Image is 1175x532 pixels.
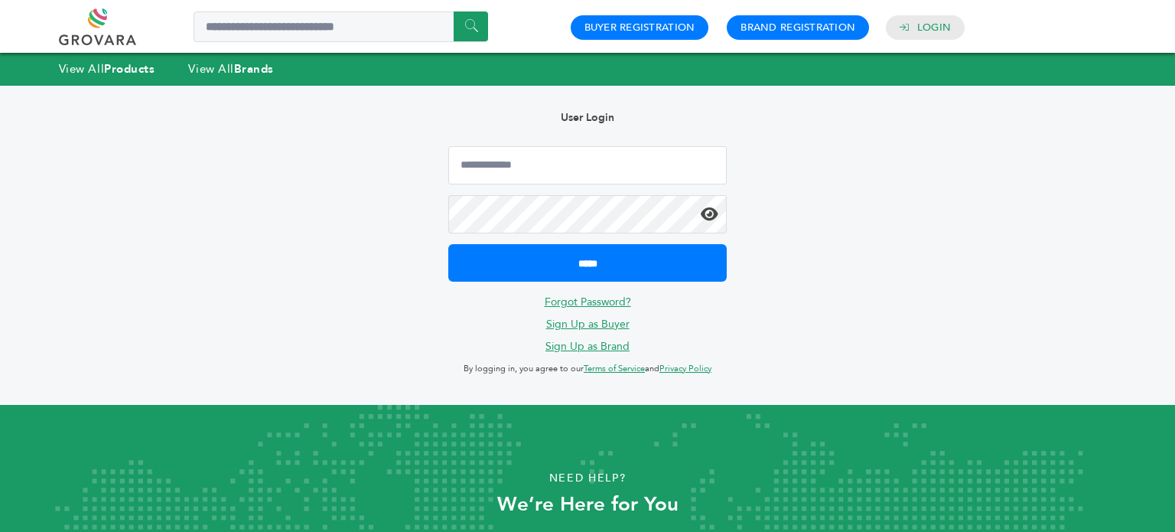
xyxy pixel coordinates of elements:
input: Search a product or brand... [194,11,488,42]
a: Sign Up as Buyer [546,317,630,331]
b: User Login [561,110,614,125]
a: Login [917,21,951,34]
strong: Brands [234,61,274,77]
a: Terms of Service [584,363,645,374]
a: Buyer Registration [584,21,695,34]
a: Brand Registration [740,21,855,34]
p: Need Help? [59,467,1116,490]
strong: We’re Here for You [497,491,679,518]
strong: Products [104,61,155,77]
a: Forgot Password? [545,295,631,309]
a: Privacy Policy [659,363,711,374]
a: View AllBrands [188,61,274,77]
a: Sign Up as Brand [545,339,630,354]
a: View AllProducts [59,61,155,77]
input: Password [448,195,727,233]
input: Email Address [448,146,727,184]
p: By logging in, you agree to our and [448,360,727,378]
